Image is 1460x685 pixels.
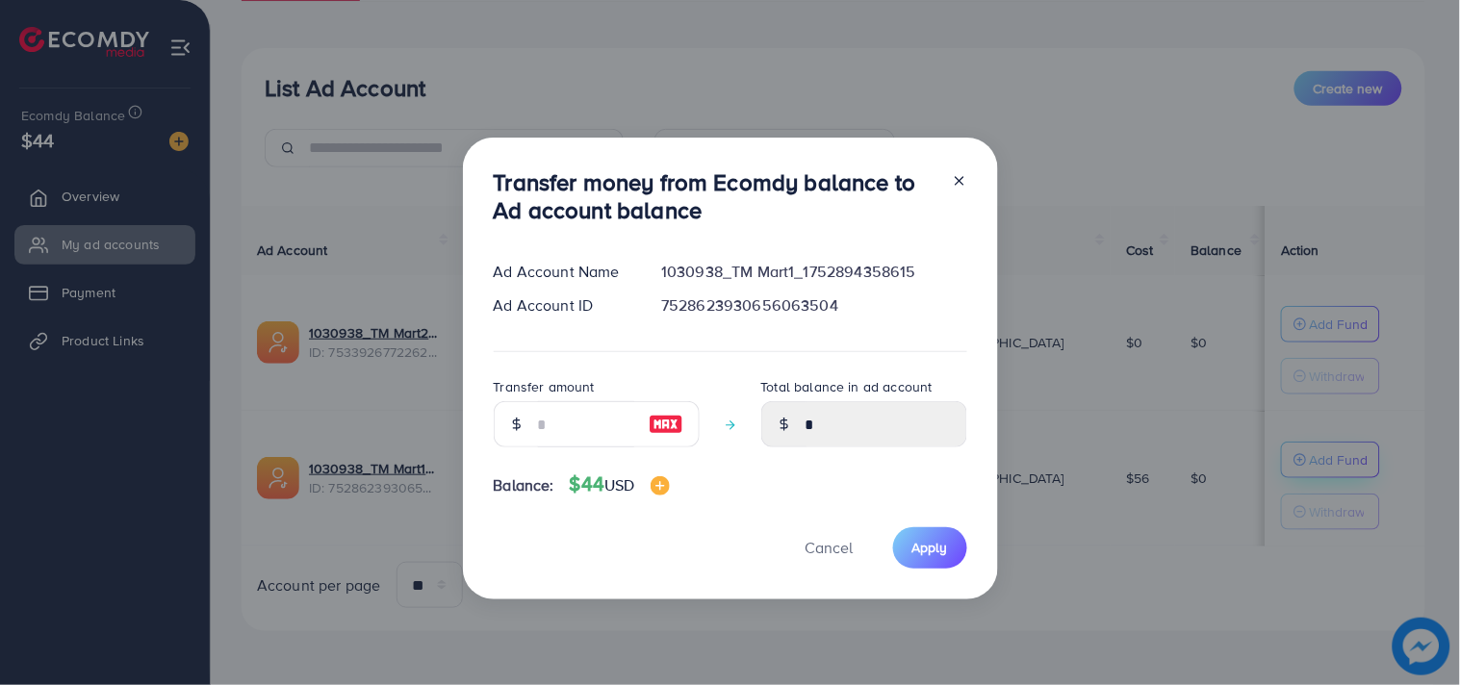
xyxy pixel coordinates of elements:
[781,527,878,569] button: Cancel
[646,261,982,283] div: 1030938_TM Mart1_1752894358615
[761,377,933,396] label: Total balance in ad account
[604,474,634,495] span: USD
[494,474,554,496] span: Balance:
[494,168,936,224] h3: Transfer money from Ecomdy balance to Ad account balance
[912,538,948,557] span: Apply
[646,294,982,317] div: 7528623930656063504
[651,476,670,495] img: image
[478,294,647,317] div: Ad Account ID
[570,472,670,496] h4: $44
[478,261,647,283] div: Ad Account Name
[806,537,854,558] span: Cancel
[494,377,595,396] label: Transfer amount
[649,413,683,436] img: image
[893,527,967,569] button: Apply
